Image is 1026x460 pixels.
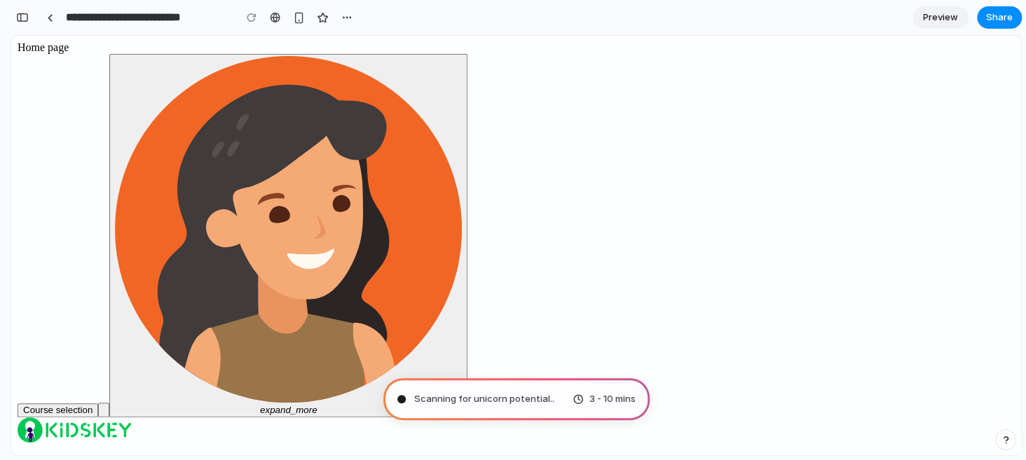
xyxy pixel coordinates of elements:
[6,382,119,407] img: Kidskey Logo
[248,369,306,379] i: expand_more
[414,392,554,406] span: Scanning for unicorn potential ..
[912,6,969,29] a: Preview
[977,6,1022,29] button: Share
[11,369,81,379] span: Course selection
[6,368,86,382] button: Course selection
[103,20,450,367] img: ava
[6,6,1004,18] div: Home page
[97,18,456,382] button: Расширять
[986,11,1013,25] span: Share
[589,392,636,406] span: 3 - 10 mins
[923,11,958,25] span: Preview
